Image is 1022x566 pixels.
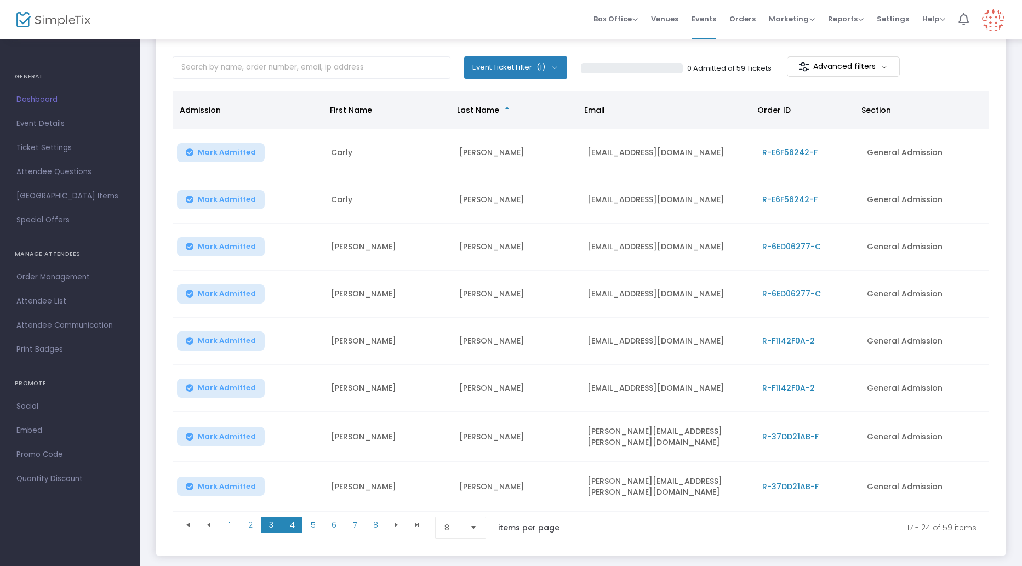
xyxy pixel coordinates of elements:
span: Marketing [769,14,815,24]
span: Box Office [593,14,638,24]
td: General Admission [860,176,989,224]
span: R-E6F56242-F [762,147,818,158]
label: items per page [498,522,559,533]
button: Mark Admitted [177,190,265,209]
td: General Admission [860,224,989,271]
button: Mark Admitted [177,284,265,304]
kendo-pager-info: 17 - 24 of 59 items [583,517,977,539]
span: Promo Code [16,448,123,462]
span: Attendee Communication [16,318,123,333]
span: R-37DD21AB-F [762,431,819,442]
td: [PERSON_NAME] [453,462,581,512]
td: General Admission [860,412,989,462]
div: Data table [173,91,989,512]
span: Dashboard [16,93,123,107]
span: Page 5 [302,517,323,533]
span: Page 6 [323,517,344,533]
td: [PERSON_NAME] [453,412,581,462]
button: Event Ticket Filter(1) [464,56,567,78]
span: Order ID [757,105,791,116]
td: [PERSON_NAME] [453,365,581,412]
span: Mark Admitted [198,432,256,441]
td: [PERSON_NAME] [453,129,581,176]
span: R-6ED06277-C [762,241,821,252]
td: [PERSON_NAME] [453,318,581,365]
td: [PERSON_NAME] [453,271,581,318]
span: Sortable [503,106,512,115]
span: Page 2 [240,517,261,533]
span: Mark Admitted [198,289,256,298]
button: Mark Admitted [177,379,265,398]
td: [EMAIL_ADDRESS][DOMAIN_NAME] [581,365,756,412]
span: Attendee List [16,294,123,308]
input: Search by name, order number, email, ip address [173,56,450,79]
span: Mark Admitted [198,384,256,392]
span: Go to the first page [178,517,198,533]
span: Page 7 [344,517,365,533]
span: Events [692,5,716,33]
button: Mark Admitted [177,237,265,256]
span: Go to the next page [386,517,407,533]
button: Mark Admitted [177,427,265,446]
span: (1) [536,63,545,72]
td: [PERSON_NAME] [324,365,453,412]
span: Page 1 [219,517,240,533]
span: Go to the last page [407,517,427,533]
td: General Admission [860,365,989,412]
span: Go to the last page [413,521,421,529]
span: Venues [651,5,678,33]
span: Orders [729,5,756,33]
span: Social [16,399,123,414]
span: Mark Admitted [198,195,256,204]
span: Order Management [16,270,123,284]
span: Section [861,105,891,116]
span: Go to the first page [184,521,192,529]
h4: PROMOTE [15,373,125,395]
m-button: Advanced filters [787,56,900,77]
td: [EMAIL_ADDRESS][DOMAIN_NAME] [581,271,756,318]
button: Mark Admitted [177,331,265,351]
span: [GEOGRAPHIC_DATA] Items [16,189,123,203]
span: Page 8 [365,517,386,533]
h4: GENERAL [15,66,125,88]
span: Reports [828,14,864,24]
td: [EMAIL_ADDRESS][DOMAIN_NAME] [581,129,756,176]
span: Mark Admitted [198,242,256,251]
td: General Admission [860,462,989,512]
span: 8 [444,522,461,533]
td: [EMAIL_ADDRESS][DOMAIN_NAME] [581,318,756,365]
td: [PERSON_NAME] [324,271,453,318]
td: [EMAIL_ADDRESS][DOMAIN_NAME] [581,176,756,224]
span: Mark Admitted [198,148,256,157]
span: R-F1142F0A-2 [762,382,815,393]
span: First Name [330,105,372,116]
span: Mark Admitted [198,482,256,491]
span: Ticket Settings [16,141,123,155]
span: Email [584,105,605,116]
span: Help [922,14,945,24]
span: Attendee Questions [16,165,123,179]
span: Go to the previous page [204,521,213,529]
span: Page 4 [282,517,302,533]
td: [PERSON_NAME] [324,318,453,365]
span: R-E6F56242-F [762,194,818,205]
span: Last Name [457,105,499,116]
span: Quantity Discount [16,472,123,486]
td: [PERSON_NAME][EMAIL_ADDRESS][PERSON_NAME][DOMAIN_NAME] [581,462,756,512]
span: Admission [180,105,221,116]
span: Special Offers [16,213,123,227]
span: R-37DD21AB-F [762,481,819,492]
td: General Admission [860,318,989,365]
td: [PERSON_NAME][EMAIL_ADDRESS][PERSON_NAME][DOMAIN_NAME] [581,412,756,462]
button: Mark Admitted [177,143,265,162]
p: 0 Admitted of 59 Tickets [687,63,772,74]
span: Page 3 [261,517,282,533]
span: R-F1142F0A-2 [762,335,815,346]
td: General Admission [860,271,989,318]
td: [EMAIL_ADDRESS][DOMAIN_NAME] [581,224,756,271]
td: General Admission [860,129,989,176]
button: Select [466,517,481,538]
h4: MANAGE ATTENDEES [15,243,125,265]
td: Carly [324,176,453,224]
span: Go to the next page [392,521,401,529]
